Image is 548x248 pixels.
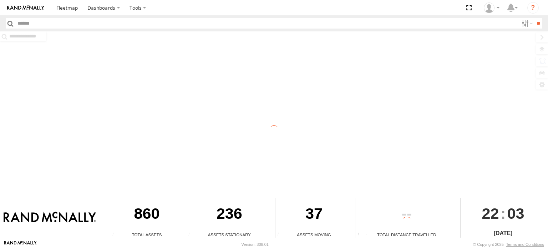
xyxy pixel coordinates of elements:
[461,198,545,229] div: :
[275,232,353,238] div: Assets Moving
[186,232,197,238] div: Total number of assets current stationary.
[461,229,545,238] div: [DATE]
[4,212,96,224] img: Rand McNally
[275,198,353,232] div: 37
[7,5,44,10] img: rand-logo.svg
[519,18,534,29] label: Search Filter Options
[186,198,272,232] div: 236
[506,242,544,247] a: Terms and Conditions
[527,2,539,14] i: ?
[355,232,366,238] div: Total distance travelled by all assets within specified date range and applied filters
[110,232,183,238] div: Total Assets
[482,198,499,229] span: 22
[110,232,121,238] div: Total number of Enabled Assets
[186,232,272,238] div: Assets Stationary
[481,2,502,13] div: Jose Goitia
[355,232,458,238] div: Total Distance Travelled
[507,198,524,229] span: 03
[4,241,37,248] a: Visit our Website
[275,232,286,238] div: Total number of assets current in transit.
[242,242,269,247] div: Version: 308.01
[110,198,183,232] div: 860
[473,242,544,247] div: © Copyright 2025 -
